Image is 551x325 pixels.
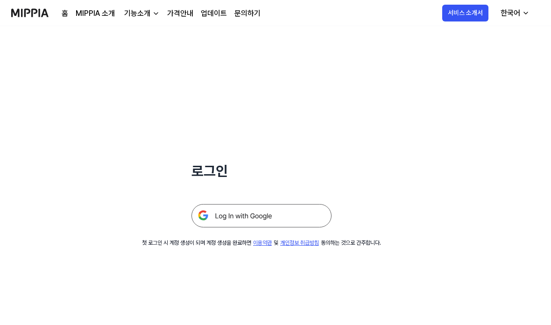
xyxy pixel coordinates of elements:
[142,239,381,247] div: 첫 로그인 시 계정 생성이 되며 계정 생성을 완료하면 및 동의하는 것으로 간주합니다.
[234,8,261,19] a: 문의하기
[191,161,332,182] h1: 로그인
[280,240,319,246] a: 개인정보 취급방침
[191,204,332,227] img: 구글 로그인 버튼
[122,8,152,19] div: 기능소개
[76,8,115,19] a: MIPPIA 소개
[201,8,227,19] a: 업데이트
[499,7,522,19] div: 한국어
[62,8,68,19] a: 홈
[152,10,160,17] img: down
[122,8,160,19] button: 기능소개
[493,4,535,22] button: 한국어
[167,8,193,19] a: 가격안내
[442,5,488,21] button: 서비스 소개서
[253,240,272,246] a: 이용약관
